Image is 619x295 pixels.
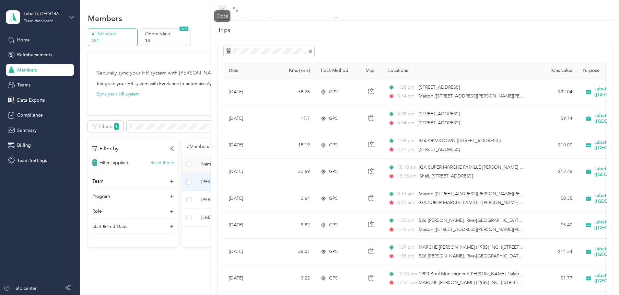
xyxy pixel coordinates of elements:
[419,227,550,232] span: Maison ([STREET_ADDRESS][PERSON_NAME][PERSON_NAME])
[329,142,338,149] span: GPS
[397,199,416,206] span: 8:17 am
[224,62,272,79] th: Date
[419,280,545,285] span: MARCHE [PERSON_NAME] (1985) INC. ([STREET_ADDRESS])
[329,221,338,229] span: GPS
[397,244,416,251] span: 1:39 pm
[419,244,545,250] span: MARCHE [PERSON_NAME] (1985) INC. ([STREET_ADDRESS])
[532,265,578,292] td: $1.77
[315,62,360,79] th: Track Method
[532,185,578,212] td: $0.35
[329,248,338,255] span: GPS
[384,12,396,18] span: Rates
[224,265,272,292] td: [DATE]
[403,12,430,18] span: Work hours
[329,275,338,282] span: GPS
[419,200,599,205] span: IGA SUPER MARCHE FAMILLE [PERSON_NAME] ([STREET_ADDRESS][PERSON_NAME])
[272,62,315,79] th: Kms (kms)
[224,239,272,265] td: [DATE]
[419,147,460,152] span: [STREET_ADDRESS]
[532,79,578,105] td: $32.04
[214,10,230,22] div: Close
[397,279,416,286] span: 12:31 pm
[329,168,338,175] span: GPS
[397,270,416,278] span: 12:23 pm
[397,119,416,127] span: 3:54 pm
[397,110,416,118] span: 3:38 pm
[224,185,272,212] td: [DATE]
[290,12,320,18] span: Member info
[272,212,315,238] td: 9.82
[419,271,605,277] span: 1900 Boul Monseigneur-[PERSON_NAME], Salaberry-de-Valleyfield, [GEOGRAPHIC_DATA]
[224,159,272,185] td: [DATE]
[272,132,315,159] td: 18.19
[532,62,578,79] th: Kms value
[397,146,416,153] span: 2:11 pm
[360,62,383,79] th: Map
[236,12,258,18] span: Expenses
[419,111,460,117] span: [STREET_ADDRESS]
[265,12,283,18] span: Reports
[218,26,612,35] h2: Trips
[272,265,315,292] td: 3.22
[532,159,578,185] td: $12.48
[397,226,416,233] span: 4:45 pm
[272,239,315,265] td: 26.07
[224,105,272,132] td: [DATE]
[419,191,550,197] span: Maison ([STREET_ADDRESS][PERSON_NAME][PERSON_NAME])
[532,105,578,132] td: $9.74
[272,105,315,132] td: 17.7
[532,212,578,238] td: $5.40
[397,164,416,171] span: 10:18 am
[419,93,550,99] span: Maison ([STREET_ADDRESS][PERSON_NAME][PERSON_NAME])
[224,132,272,159] td: [DATE]
[397,253,416,260] span: 1:58 pm
[329,195,338,202] span: GPS
[397,173,416,180] span: 10:35 am
[397,217,416,224] span: 4:33 pm
[383,62,532,79] th: Locations
[272,185,315,212] td: 0.64
[224,212,272,238] td: [DATE]
[397,137,416,144] span: 1:59 pm
[532,239,578,265] td: $14.34
[419,173,473,179] span: Shell, [STREET_ADDRESS]
[329,88,338,96] span: GPS
[583,259,619,295] iframe: Everlance-gr Chat Button Frame
[397,84,416,91] span: 4:28 pm
[419,85,460,90] span: [STREET_ADDRESS]
[532,132,578,159] td: $10.00
[224,79,272,105] td: [DATE]
[397,190,416,198] span: 8:15 am
[272,159,315,185] td: 22.69
[397,93,416,100] span: 5:14 pm
[419,120,460,126] span: [STREET_ADDRESS]
[419,138,501,143] span: IGA ORMSTOWN ([STREET_ADDRESS])
[354,12,377,18] span: Commute
[327,12,347,18] span: Program
[419,165,599,170] span: IGA SUPER MARCHE FAMILLE [PERSON_NAME] ([STREET_ADDRESS][PERSON_NAME])
[329,115,338,122] span: GPS
[272,79,315,105] td: 58.26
